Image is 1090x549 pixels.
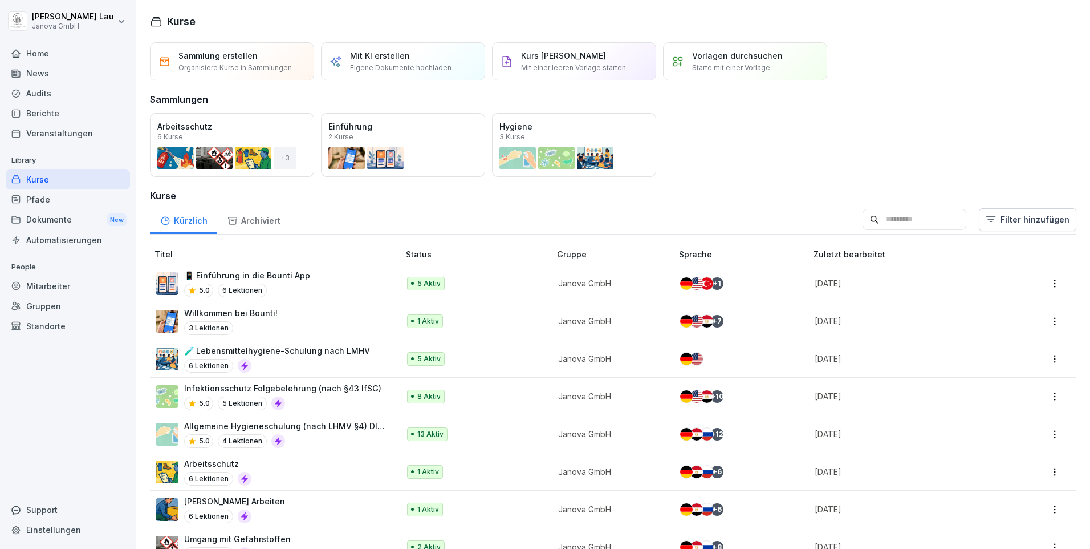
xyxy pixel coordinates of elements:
p: Hygiene [499,120,649,132]
img: gxsnf7ygjsfsmxd96jxi4ufn.png [156,423,178,446]
img: eg.svg [701,390,713,403]
button: Filter hinzufügen [979,208,1076,231]
p: Allgemeine Hygieneschulung (nach LHMV §4) DIN10514 [184,420,388,432]
p: Einführung [328,120,478,132]
p: 8 Aktiv [417,391,441,402]
p: 6 Lektionen [184,472,233,486]
img: ru.svg [701,466,713,478]
h3: Sammlungen [150,92,208,106]
a: Audits [6,83,130,103]
p: [DATE] [815,353,995,365]
h3: Kurse [150,189,1076,203]
p: 13 Aktiv [417,429,444,439]
p: Janova GmbH [558,466,661,478]
p: Janova GmbH [558,315,661,327]
p: Status [406,248,552,260]
a: Home [6,43,130,63]
p: 5.0 [199,285,210,296]
p: Starte mit einer Vorlage [692,63,770,73]
p: 6 Kurse [157,134,183,140]
p: 6 Lektionen [184,510,233,523]
img: eg.svg [690,428,703,441]
p: 6 Lektionen [184,359,233,373]
p: Umgang mit Gefahrstoffen [184,533,291,545]
img: xh3bnih80d1pxcetv9zsuevg.png [156,310,178,333]
div: + 12 [711,428,723,441]
p: 1 Aktiv [417,504,439,515]
img: de.svg [680,353,693,365]
p: Library [6,151,130,169]
img: de.svg [680,503,693,516]
p: [DATE] [815,390,995,402]
p: [DATE] [815,503,995,515]
a: DokumenteNew [6,209,130,231]
div: Support [6,500,130,520]
p: Kurs [PERSON_NAME] [521,50,606,62]
p: Janova GmbH [558,353,661,365]
img: mi2x1uq9fytfd6tyw03v56b3.png [156,272,178,295]
img: ru.svg [701,503,713,516]
img: de.svg [680,390,693,403]
img: de.svg [680,428,693,441]
a: Pfade [6,189,130,209]
a: Archiviert [217,205,290,234]
img: us.svg [690,277,703,290]
a: Kürzlich [150,205,217,234]
img: h7jpezukfv8pwd1f3ia36uzh.png [156,348,178,370]
p: 📱 Einführung in die Bounti App [184,269,310,281]
div: Gruppen [6,296,130,316]
p: Eigene Dokumente hochladen [350,63,452,73]
p: Gruppe [557,248,674,260]
p: Mit KI erstellen [350,50,410,62]
p: 1 Aktiv [417,467,439,477]
p: Janova GmbH [32,22,114,30]
p: Mit einer leeren Vorlage starten [521,63,626,73]
p: 6 Lektionen [218,284,267,297]
p: [DATE] [815,277,995,289]
div: News [6,63,130,83]
a: Berichte [6,103,130,123]
div: + 10 [711,390,723,403]
img: bgsrfyvhdm6180ponve2jajk.png [156,461,178,483]
a: Kurse [6,169,130,189]
p: Arbeitsschutz [157,120,307,132]
p: 1 Aktiv [417,316,439,326]
a: Mitarbeiter [6,276,130,296]
p: [PERSON_NAME] Arbeiten [184,495,285,507]
p: Zuletzt bearbeitet [814,248,1009,260]
a: Hygiene3 Kurse [492,113,656,177]
p: [PERSON_NAME] Lau [32,12,114,22]
img: ru.svg [701,428,713,441]
p: [DATE] [815,466,995,478]
p: Janova GmbH [558,390,661,402]
p: Arbeitsschutz [184,458,251,470]
p: [DATE] [815,315,995,327]
p: 5.0 [199,436,210,446]
a: Veranstaltungen [6,123,130,143]
p: 4 Lektionen [218,434,267,448]
p: Willkommen bei Bounti! [184,307,278,319]
p: Titel [154,248,401,260]
p: 5.0 [199,398,210,409]
img: de.svg [680,315,693,328]
p: [DATE] [815,428,995,440]
p: Organisiere Kurse in Sammlungen [178,63,292,73]
p: 5 Lektionen [218,397,267,410]
a: Einstellungen [6,520,130,540]
p: 🧪 Lebensmittelhygiene-Schulung nach LMHV [184,345,370,357]
p: 3 Kurse [499,134,525,140]
p: Janova GmbH [558,503,661,515]
p: People [6,258,130,276]
img: us.svg [690,390,703,403]
a: Automatisierungen [6,230,130,250]
a: Standorte [6,316,130,336]
img: us.svg [690,315,703,328]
